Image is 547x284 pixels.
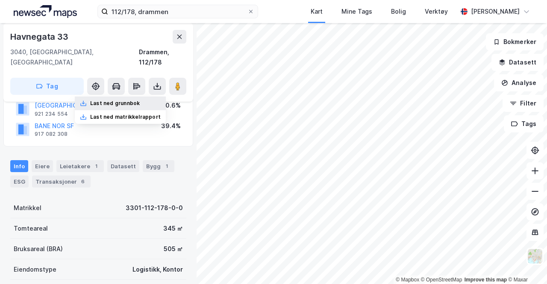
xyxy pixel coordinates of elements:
div: [PERSON_NAME] [471,6,520,17]
div: Tomteareal [14,223,48,234]
div: Leietakere [56,160,104,172]
button: Tag [10,78,84,95]
div: 39.4% [161,121,181,131]
div: 1 [92,162,100,170]
a: Mapbox [396,277,419,283]
button: Tags [504,115,544,132]
div: 3040, [GEOGRAPHIC_DATA], [GEOGRAPHIC_DATA] [10,47,139,67]
div: 505 ㎡ [164,244,183,254]
div: Drammen, 112/178 [139,47,187,67]
input: Søk på adresse, matrikkel, gårdeiere, leietakere eller personer [108,5,247,18]
div: Transaksjoner [32,176,91,187]
div: Bolig [391,6,406,17]
div: Last ned matrikkelrapport [90,114,161,120]
div: Verktøy [425,6,448,17]
div: Last ned grunnbok [90,100,140,107]
button: Analyse [494,74,544,91]
div: Havnegata 33 [10,30,70,44]
div: 345 ㎡ [163,223,183,234]
button: Bokmerker [486,33,544,50]
div: ESG [10,176,29,187]
a: Improve this map [465,277,507,283]
button: Datasett [491,54,544,71]
a: OpenStreetMap [421,277,462,283]
div: 6 [79,177,87,186]
div: Logistikk, Kontor [132,264,183,275]
div: Kart [311,6,323,17]
div: 60.6% [161,100,181,111]
div: Kontrollprogram for chat [504,243,547,284]
button: Filter [503,95,544,112]
div: Info [10,160,28,172]
div: Bruksareal (BRA) [14,244,63,254]
div: 917 082 308 [35,131,68,138]
div: 1 [162,162,171,170]
img: logo.a4113a55bc3d86da70a041830d287a7e.svg [14,5,77,18]
div: Eiere [32,160,53,172]
div: Eiendomstype [14,264,56,275]
div: Matrikkel [14,203,41,213]
iframe: Chat Widget [504,243,547,284]
div: Bygg [143,160,174,172]
div: 3301-112-178-0-0 [126,203,183,213]
div: Datasett [107,160,139,172]
div: 921 234 554 [35,111,68,117]
div: Mine Tags [341,6,372,17]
